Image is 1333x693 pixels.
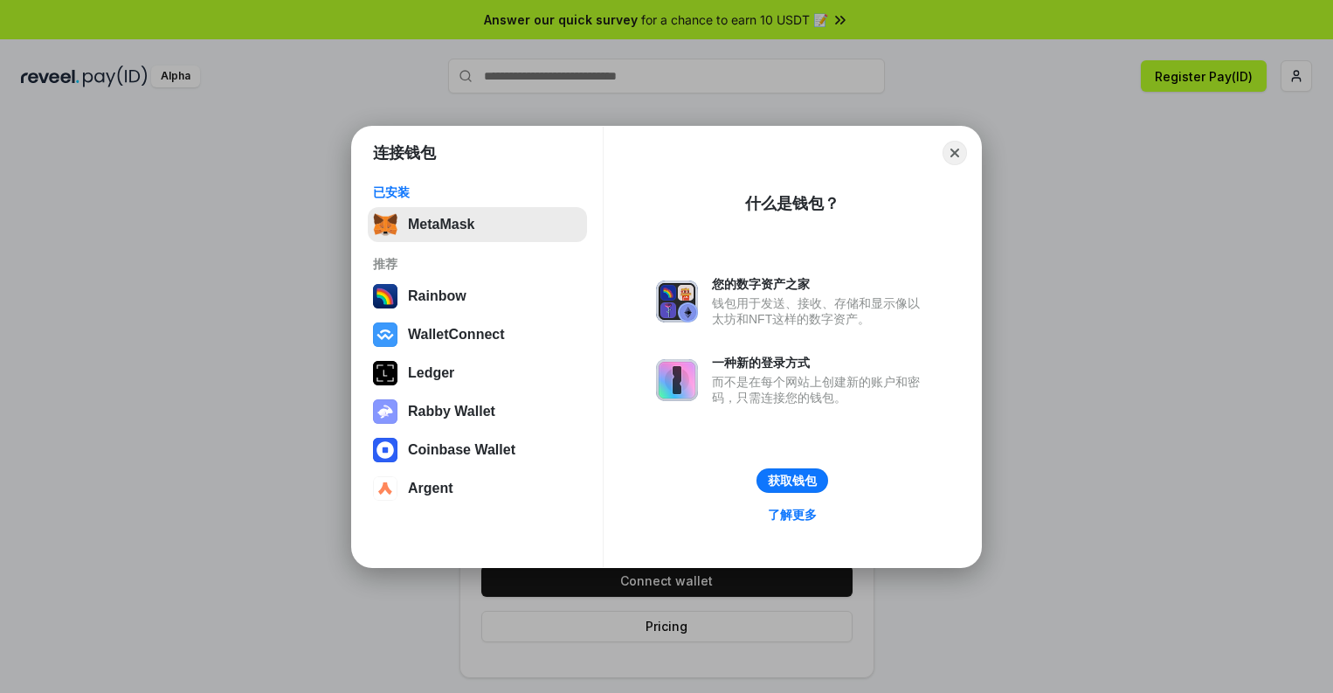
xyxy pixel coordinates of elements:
img: svg+xml,%3Csvg%20width%3D%2228%22%20height%3D%2228%22%20viewBox%3D%220%200%2028%2028%22%20fill%3D... [373,438,397,462]
div: WalletConnect [408,327,505,343]
img: svg+xml,%3Csvg%20xmlns%3D%22http%3A%2F%2Fwww.w3.org%2F2000%2Fsvg%22%20width%3D%2228%22%20height%3... [373,361,397,385]
div: Rabby Wallet [408,404,495,419]
div: Coinbase Wallet [408,442,515,458]
button: Rainbow [368,279,587,314]
div: Ledger [408,365,454,381]
div: MetaMask [408,217,474,232]
div: 什么是钱包？ [745,193,839,214]
img: svg+xml,%3Csvg%20width%3D%22120%22%20height%3D%22120%22%20viewBox%3D%220%200%20120%20120%22%20fil... [373,284,397,308]
img: svg+xml,%3Csvg%20width%3D%2228%22%20height%3D%2228%22%20viewBox%3D%220%200%2028%2028%22%20fill%3D... [373,476,397,501]
button: 获取钱包 [756,468,828,493]
div: 已安装 [373,184,582,200]
img: svg+xml,%3Csvg%20xmlns%3D%22http%3A%2F%2Fwww.w3.org%2F2000%2Fsvg%22%20fill%3D%22none%22%20viewBox... [373,399,397,424]
button: MetaMask [368,207,587,242]
img: svg+xml,%3Csvg%20width%3D%2228%22%20height%3D%2228%22%20viewBox%3D%220%200%2028%2028%22%20fill%3D... [373,322,397,347]
div: 了解更多 [768,507,817,523]
div: 获取钱包 [768,473,817,489]
button: WalletConnect [368,317,587,352]
button: Argent [368,471,587,506]
div: Rainbow [408,288,466,304]
div: 您的数字资产之家 [712,276,929,292]
div: 而不是在每个网站上创建新的账户和密码，只需连接您的钱包。 [712,374,929,405]
button: Rabby Wallet [368,394,587,429]
button: Coinbase Wallet [368,433,587,468]
button: Close [943,141,967,165]
div: 一种新的登录方式 [712,355,929,371]
img: svg+xml,%3Csvg%20xmlns%3D%22http%3A%2F%2Fwww.w3.org%2F2000%2Fsvg%22%20fill%3D%22none%22%20viewBox... [656,359,698,401]
img: svg+xml,%3Csvg%20fill%3D%22none%22%20height%3D%2233%22%20viewBox%3D%220%200%2035%2033%22%20width%... [373,212,397,237]
div: Argent [408,481,453,496]
img: svg+xml,%3Csvg%20xmlns%3D%22http%3A%2F%2Fwww.w3.org%2F2000%2Fsvg%22%20fill%3D%22none%22%20viewBox... [656,281,698,322]
button: Ledger [368,356,587,391]
div: 推荐 [373,256,582,272]
div: 钱包用于发送、接收、存储和显示像以太坊和NFT这样的数字资产。 [712,295,929,327]
a: 了解更多 [757,503,827,526]
h1: 连接钱包 [373,142,436,163]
